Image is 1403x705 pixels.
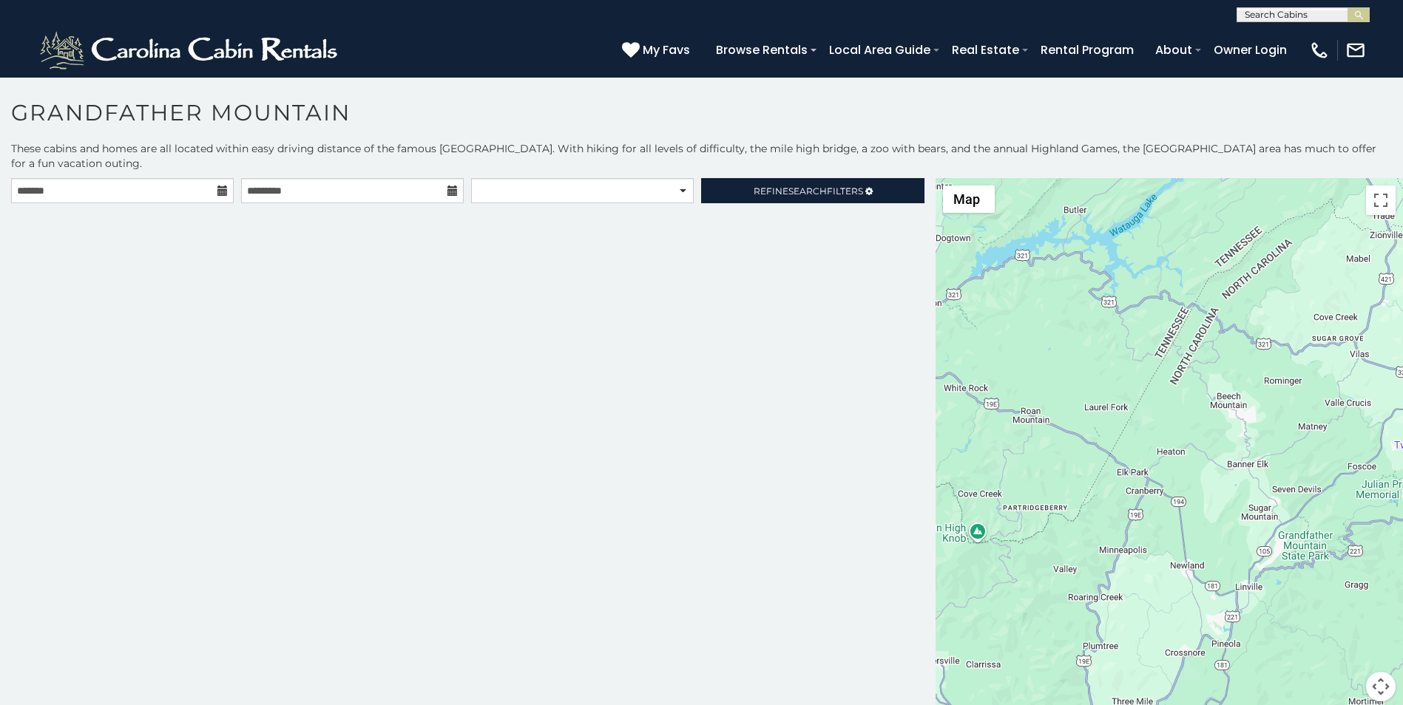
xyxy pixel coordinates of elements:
[754,185,863,197] span: Refine Filters
[822,37,938,63] a: Local Area Guide
[1309,40,1330,61] img: phone-regular-white.png
[643,41,690,59] span: My Favs
[1206,37,1294,63] a: Owner Login
[1148,37,1200,63] a: About
[37,28,344,72] img: White-1-2.png
[1366,672,1396,701] button: Map camera controls
[709,37,815,63] a: Browse Rentals
[1345,40,1366,61] img: mail-regular-white.png
[943,185,995,213] button: Change map style
[1033,37,1141,63] a: Rental Program
[701,178,924,203] a: RefineSearchFilters
[944,37,1027,63] a: Real Estate
[1366,185,1396,215] button: Toggle fullscreen view
[953,191,980,207] span: Map
[622,41,694,60] a: My Favs
[788,185,827,197] span: Search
